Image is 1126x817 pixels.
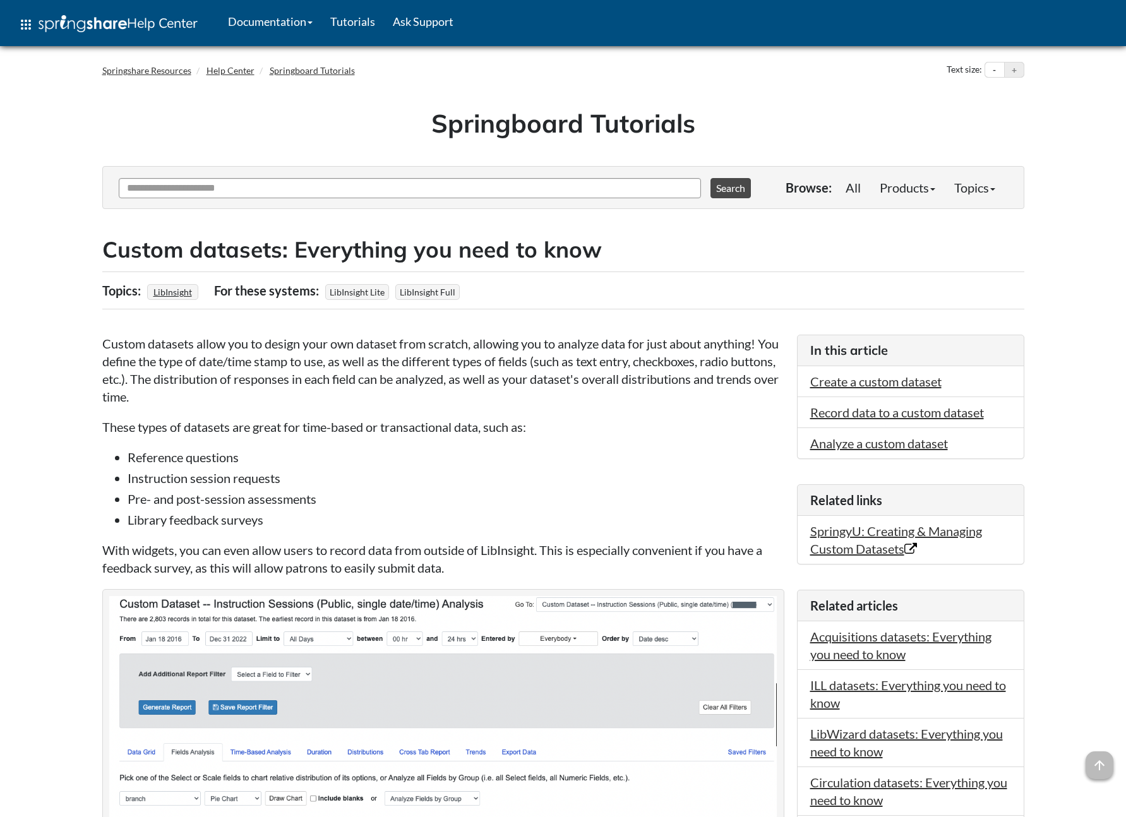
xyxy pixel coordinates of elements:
[102,541,784,576] p: With widgets, you can even allow users to record data from outside of LibInsight. This is especia...
[810,775,1007,808] a: Circulation datasets: Everything you need to know
[985,63,1004,78] button: Decrease text size
[810,523,982,556] a: SpringyU: Creating & Managing Custom Datasets
[836,175,870,200] a: All
[810,342,1011,359] h3: In this article
[1005,63,1024,78] button: Increase text size
[786,179,832,196] p: Browse:
[102,278,144,302] div: Topics:
[810,436,948,451] a: Analyze a custom dataset
[112,105,1015,141] h1: Springboard Tutorials
[128,490,784,508] li: Pre- and post-session assessments
[944,62,985,78] div: Text size:
[18,17,33,32] span: apps
[321,6,384,37] a: Tutorials
[127,15,198,31] span: Help Center
[395,284,460,300] span: LibInsight Full
[102,335,784,405] p: Custom datasets allow you to design your own dataset from scratch, allowing you to analyze data f...
[102,418,784,436] p: These types of datasets are great for time-based or transactional data, such as:
[384,6,462,37] a: Ask Support
[128,448,784,466] li: Reference questions
[152,283,194,301] a: LibInsight
[1086,753,1113,768] a: arrow_upward
[710,178,751,198] button: Search
[810,405,984,420] a: Record data to a custom dataset
[870,175,945,200] a: Products
[810,677,1006,710] a: ILL datasets: Everything you need to know
[207,65,255,76] a: Help Center
[1086,751,1113,779] span: arrow_upward
[9,6,207,44] a: apps Help Center
[810,374,942,389] a: Create a custom dataset
[270,65,355,76] a: Springboard Tutorials
[128,469,784,487] li: Instruction session requests
[810,629,991,662] a: Acquisitions datasets: Everything you need to know
[102,65,191,76] a: Springshare Resources
[810,492,882,508] span: Related links
[102,234,1024,265] h2: Custom datasets: Everything you need to know
[810,726,1003,759] a: LibWizard datasets: Everything you need to know
[810,598,898,613] span: Related articles
[945,175,1005,200] a: Topics
[39,15,127,32] img: Springshare
[325,284,389,300] span: LibInsight Lite
[128,511,784,528] li: Library feedback surveys
[214,278,322,302] div: For these systems:
[219,6,321,37] a: Documentation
